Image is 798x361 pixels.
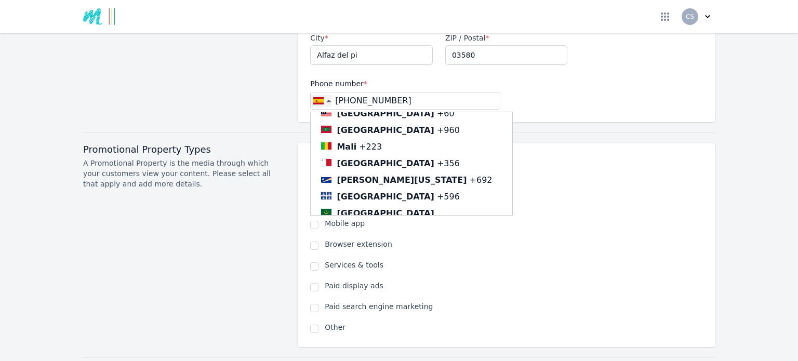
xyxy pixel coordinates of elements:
[325,197,702,208] label: Email service
[310,33,433,43] label: City
[437,109,455,118] span: +60
[337,175,467,185] strong: [PERSON_NAME][US_STATE]
[325,322,702,332] label: Other
[337,125,434,135] strong: [GEOGRAPHIC_DATA]
[325,301,702,312] label: Paid search engine marketing
[318,208,434,231] strong: [GEOGRAPHIC_DATA] (‫[GEOGRAPHIC_DATA]‬‎)
[325,156,702,166] label: Website
[325,218,702,229] label: Mobile app
[337,158,434,168] strong: [GEOGRAPHIC_DATA]
[331,95,499,107] input: Enter a phone number
[325,260,702,270] label: Services & tools
[445,33,568,43] label: ZIP / Postal
[83,143,285,156] h3: Promotional Property Types
[437,125,460,135] span: +960
[359,142,382,152] span: +223
[310,79,367,88] span: Phone number
[325,239,702,249] label: Browser extension
[337,142,356,152] strong: Mali
[470,175,493,185] span: +692
[325,177,702,187] label: Social
[325,280,702,291] label: Paid display ads
[83,158,285,189] p: A Promotional Property is the media through which your customers view your content. Please select...
[437,158,460,168] span: +356
[326,98,331,103] span: ▲
[337,109,434,118] strong: [GEOGRAPHIC_DATA]
[437,192,460,202] span: +596
[337,192,434,202] strong: [GEOGRAPHIC_DATA]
